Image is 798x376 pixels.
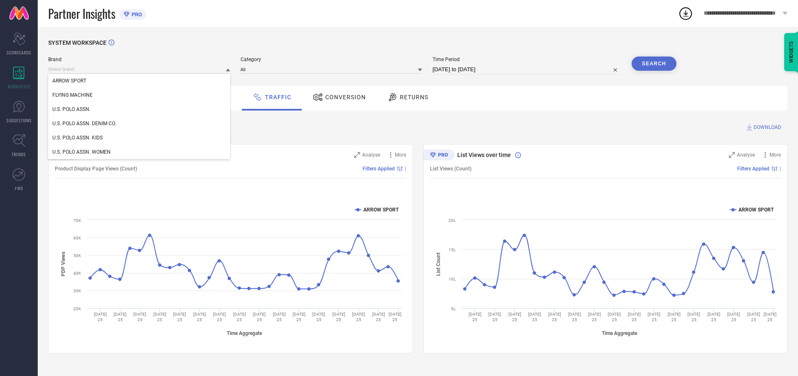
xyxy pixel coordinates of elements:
span: FWD [15,185,23,191]
div: ARROW SPORT [48,74,230,88]
text: [DATE] 25 [468,312,481,322]
span: SCORECARDS [7,49,31,56]
span: TRENDS [12,151,26,157]
span: Analyse [737,152,755,158]
span: PRO [130,11,142,18]
span: Filters Applied [363,166,395,172]
span: SUGGESTIONS [6,117,32,124]
span: Returns [400,94,428,100]
text: [DATE] 25 [667,312,680,322]
span: Analyse [362,152,380,158]
span: FLYING MACHINE [52,92,93,98]
text: 60K [73,236,81,240]
text: 70K [73,218,81,223]
text: [DATE] 25 [312,312,325,322]
text: [DATE] 25 [173,312,186,322]
span: U.S. POLO ASSN. WOMEN [52,149,111,155]
text: [DATE] 25 [114,312,127,322]
text: [DATE] 25 [687,312,700,322]
text: [DATE] 25 [627,312,640,322]
text: [DATE] 25 [389,312,402,322]
span: SYSTEM WORKSPACE [48,39,106,46]
input: Select time period [433,64,621,75]
text: [DATE] 25 [548,312,561,322]
text: 15L [448,247,456,252]
tspan: PDP Views [60,252,66,276]
text: [DATE] 25 [193,312,206,322]
span: WORKSPACE [8,83,31,90]
text: [DATE] 25 [608,312,621,322]
text: [DATE] 25 [253,312,266,322]
input: Select brand [48,65,230,74]
div: U.S. POLO ASSN. DENIM CO. [48,116,230,131]
span: ARROW SPORT [52,78,86,84]
div: U.S. POLO ASSN. [48,102,230,116]
text: [DATE] 25 [293,312,306,322]
div: Open download list [678,6,693,21]
span: U.S. POLO ASSN. DENIM CO. [52,121,116,126]
span: U.S. POLO ASSN. [52,106,91,112]
text: ARROW SPORT [363,207,399,213]
text: [DATE] 25 [133,312,146,322]
span: Brand [48,57,230,62]
text: [DATE] 25 [648,312,661,322]
svg: Zoom [729,152,735,158]
div: U.S. POLO ASSN. KIDS [48,131,230,145]
text: [DATE] 25 [352,312,365,322]
span: Category [241,57,422,62]
span: List Views (Count) [430,166,472,172]
text: [DATE] 25 [588,312,601,322]
text: [DATE] 25 [763,312,776,322]
span: DOWNLOAD [754,123,781,131]
text: 5L [451,306,456,311]
text: [DATE] 25 [332,312,345,322]
span: More [769,152,781,158]
span: Partner Insights [48,5,115,22]
text: [DATE] 25 [213,312,226,322]
text: [DATE] 25 [747,312,760,322]
text: [DATE] 25 [94,312,107,322]
span: List Views over time [457,152,511,158]
text: [DATE] 25 [372,312,385,322]
text: [DATE] 25 [568,312,581,322]
text: 10L [448,277,456,281]
span: U.S. POLO ASSN. KIDS [52,135,103,141]
text: [DATE] 25 [233,312,246,322]
text: 40K [73,271,81,276]
svg: Zoom [354,152,360,158]
text: [DATE] 25 [273,312,286,322]
tspan: Time Aggregate [601,330,637,336]
tspan: List Count [435,252,441,276]
text: [DATE] 25 [488,312,501,322]
text: [DATE] 25 [528,312,541,322]
text: ARROW SPORT [738,207,774,213]
tspan: Time Aggregate [227,330,262,336]
div: FLYING MACHINE [48,88,230,102]
span: More [395,152,406,158]
span: Product Display Page Views (Count) [55,166,137,172]
span: Time Period [433,57,621,62]
text: [DATE] 25 [153,312,166,322]
button: Search [632,57,677,71]
span: | [405,166,406,172]
text: 20K [73,306,81,311]
span: Filters Applied [737,166,769,172]
span: Conversion [325,94,366,100]
text: [DATE] 25 [508,312,521,322]
span: Traffic [265,94,291,100]
text: [DATE] 25 [727,312,740,322]
text: 30K [73,288,81,293]
text: [DATE] 25 [707,312,720,322]
div: U.S. POLO ASSN. WOMEN [48,145,230,159]
div: Premium [423,149,454,162]
text: 50K [73,253,81,258]
text: 20L [448,218,456,223]
span: | [780,166,781,172]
